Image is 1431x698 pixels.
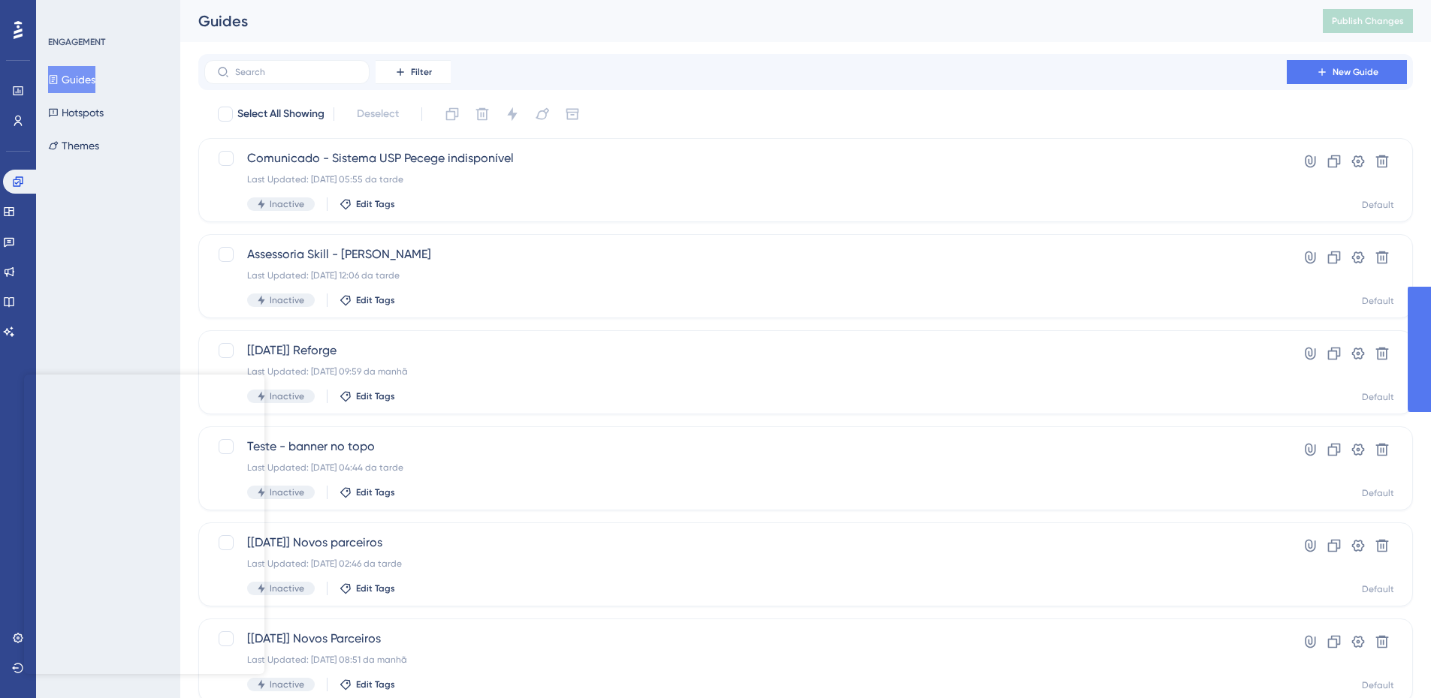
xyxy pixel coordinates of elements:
[356,390,395,402] span: Edit Tags
[1332,15,1404,27] span: Publish Changes
[340,486,395,498] button: Edit Tags
[1333,66,1378,78] span: New Guide
[376,60,451,84] button: Filter
[340,582,395,594] button: Edit Tags
[356,294,395,306] span: Edit Tags
[247,173,1244,185] div: Last Updated: [DATE] 05:55 da tarde
[247,269,1244,281] div: Last Updated: [DATE] 12:06 da tarde
[1362,295,1394,307] div: Default
[247,462,1244,474] div: Last Updated: [DATE] 04:44 da tarde
[48,99,104,126] button: Hotspots
[247,654,1244,666] div: Last Updated: [DATE] 08:51 da manhã
[340,390,395,402] button: Edit Tags
[270,678,304,690] span: Inactive
[247,438,1244,456] span: Teste - banner no topo
[270,582,304,594] span: Inactive
[357,105,399,123] span: Deselect
[1362,391,1394,403] div: Default
[247,558,1244,570] div: Last Updated: [DATE] 02:46 da tarde
[1368,639,1413,684] iframe: UserGuiding AI Assistant Launcher
[340,678,395,690] button: Edit Tags
[270,390,304,402] span: Inactive
[270,486,304,498] span: Inactive
[237,105,325,123] span: Select All Showing
[356,582,395,594] span: Edit Tags
[270,294,304,306] span: Inactive
[356,678,395,690] span: Edit Tags
[343,101,412,128] button: Deselect
[1287,60,1407,84] button: New Guide
[356,486,395,498] span: Edit Tags
[247,630,1244,648] span: [[DATE]] Novos Parceiros
[235,67,357,77] input: Search
[247,149,1244,167] span: Comunicado - Sistema USP Pecege indisponível
[270,198,304,210] span: Inactive
[198,11,1285,32] div: Guides
[247,534,1244,552] span: [[DATE]] Novos parceiros
[1362,199,1394,211] div: Default
[247,366,1244,378] div: Last Updated: [DATE] 09:59 da manhã
[1323,9,1413,33] button: Publish Changes
[1362,487,1394,499] div: Default
[1362,583,1394,595] div: Default
[48,66,95,93] button: Guides
[247,341,1244,360] span: [[DATE]] Reforge
[340,198,395,210] button: Edit Tags
[48,132,99,159] button: Themes
[411,66,432,78] span: Filter
[247,245,1244,263] span: Assessoria Skill - [PERSON_NAME]
[356,198,395,210] span: Edit Tags
[48,36,105,48] div: ENGAGEMENT
[340,294,395,306] button: Edit Tags
[1362,679,1394,691] div: Default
